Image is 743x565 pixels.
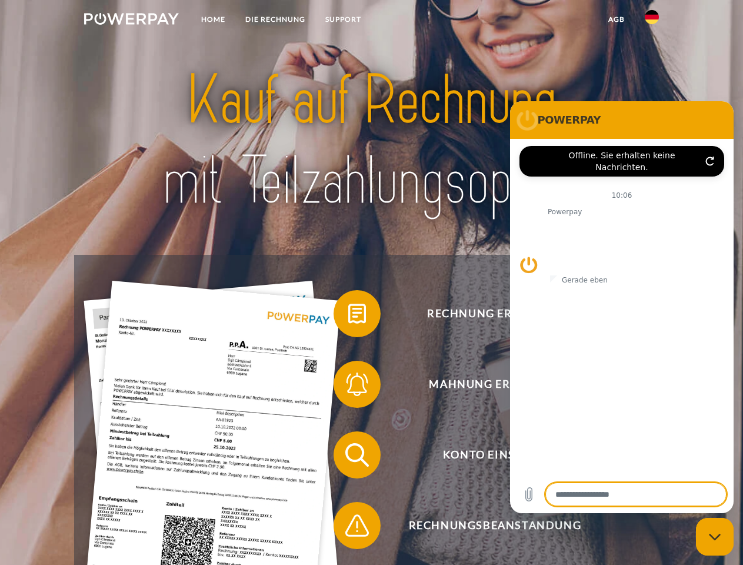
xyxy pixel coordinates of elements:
iframe: Messaging-Fenster [510,101,734,513]
span: Rechnungsbeanstandung [351,502,639,549]
button: Mahnung erhalten? [334,361,639,408]
span: Konto einsehen [351,431,639,478]
img: qb_bell.svg [342,370,372,399]
img: qb_bill.svg [342,299,372,328]
img: qb_warning.svg [342,511,372,540]
a: SUPPORT [315,9,371,30]
span: Rechnung erhalten? [351,290,639,337]
a: DIE RECHNUNG [235,9,315,30]
iframe: Schaltfläche zum Öffnen des Messaging-Fensters; Konversation läuft [696,518,734,556]
button: Rechnung erhalten? [334,290,639,337]
button: Rechnungsbeanstandung [334,502,639,549]
img: de [645,10,659,24]
button: Konto einsehen [334,431,639,478]
img: title-powerpay_de.svg [112,56,631,225]
img: logo-powerpay-white.svg [84,13,179,25]
img: qb_search.svg [342,440,372,470]
a: agb [598,9,635,30]
a: Home [191,9,235,30]
span: Mahnung erhalten? [351,361,639,408]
